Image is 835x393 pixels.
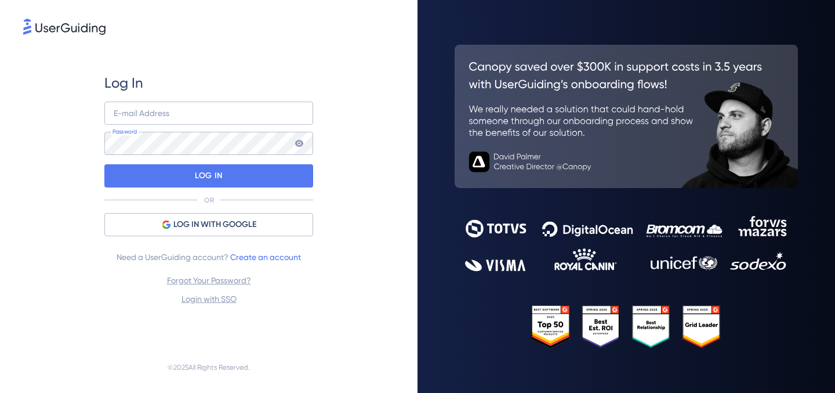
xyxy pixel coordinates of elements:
[465,216,787,271] img: 9302ce2ac39453076f5bc0f2f2ca889b.svg
[195,167,222,185] p: LOG IN
[173,218,256,232] span: LOG IN WITH GOOGLE
[104,74,143,92] span: Log In
[117,250,301,264] span: Need a UserGuiding account?
[532,305,721,348] img: 25303e33045975176eb484905ab012ff.svg
[181,294,237,304] a: Login with SSO
[204,196,214,205] p: OR
[230,253,301,262] a: Create an account
[167,276,251,285] a: Forgot Your Password?
[104,102,313,125] input: example@company.com
[168,360,250,374] span: © 2025 All Rights Reserved.
[455,45,798,189] img: 26c0aa7c25a843aed4baddd2b5e0fa68.svg
[23,19,106,35] img: 8faab4ba6bc7696a72372aa768b0286c.svg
